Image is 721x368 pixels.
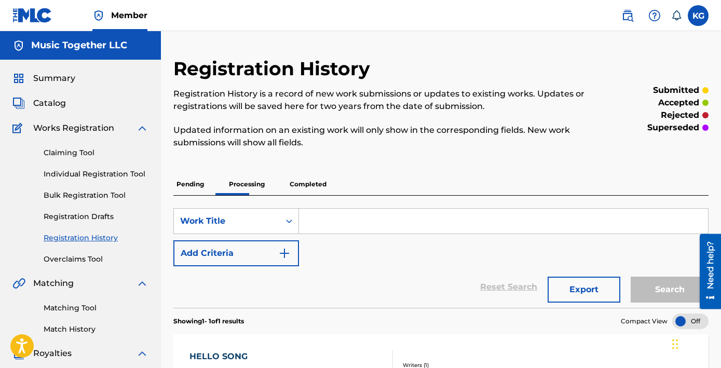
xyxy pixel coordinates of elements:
a: SummarySummary [12,72,75,85]
img: Matching [12,277,25,290]
p: Completed [287,173,330,195]
img: Summary [12,72,25,85]
img: search [621,9,634,22]
span: Catalog [33,97,66,110]
img: expand [136,347,148,360]
p: superseded [647,121,699,134]
a: CatalogCatalog [12,97,66,110]
img: Accounts [12,39,25,52]
a: Registration History [44,233,148,243]
a: Public Search [617,5,638,26]
p: Registration History is a record of new work submissions or updates to existing works. Updates or... [173,88,586,113]
form: Search Form [173,208,709,308]
button: Add Criteria [173,240,299,266]
div: Work Title [180,215,274,227]
span: Royalties [33,347,72,360]
div: User Menu [688,5,709,26]
p: accepted [658,97,699,109]
h2: Registration History [173,57,375,80]
iframe: Chat Widget [669,318,721,368]
img: expand [136,277,148,290]
img: Catalog [12,97,25,110]
span: Member [111,9,147,21]
a: Registration Drafts [44,211,148,222]
iframe: Resource Center [695,234,721,309]
span: Summary [33,72,75,85]
a: Match History [44,324,148,335]
p: Pending [173,173,207,195]
a: Individual Registration Tool [44,169,148,180]
img: expand [136,122,148,134]
div: Need help? [9,7,23,55]
p: Updated information on an existing work will only show in the corresponding fields. New work subm... [173,124,586,149]
img: help [648,9,661,22]
a: Claiming Tool [44,147,148,158]
a: Overclaims Tool [44,254,148,265]
h5: Music Together LLC [31,39,127,51]
img: 9d2ae6d4665cec9f34b9.svg [278,247,291,260]
p: Processing [226,173,268,195]
button: Export [548,277,620,303]
span: Compact View [621,317,668,326]
div: Help [644,5,665,26]
a: Bulk Registration Tool [44,190,148,201]
div: HELLO SONG [189,350,298,363]
img: Works Registration [12,122,26,134]
span: Matching [33,277,74,290]
p: submitted [653,84,699,97]
img: Top Rightsholder [92,9,105,22]
img: Royalties [12,347,25,360]
div: Notifications [671,10,682,21]
p: Showing 1 - 1 of 1 results [173,317,244,326]
div: Drag [672,329,678,360]
a: Matching Tool [44,303,148,314]
span: Works Registration [33,122,114,134]
img: MLC Logo [12,8,52,23]
p: rejected [661,109,699,121]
